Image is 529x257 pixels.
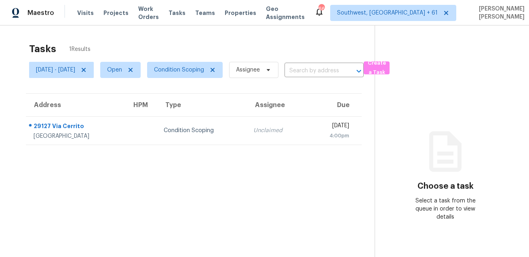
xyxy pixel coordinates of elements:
[313,122,349,132] div: [DATE]
[285,65,341,77] input: Search by address
[77,9,94,17] span: Visits
[157,94,247,116] th: Type
[337,9,438,17] span: Southwest, [GEOGRAPHIC_DATA] + 61
[247,94,307,116] th: Assignee
[138,5,159,21] span: Work Orders
[36,66,75,74] span: [DATE] - [DATE]
[225,9,256,17] span: Properties
[318,5,324,13] div: 669
[364,61,390,74] button: Create a Task
[368,59,386,77] span: Create a Task
[353,65,365,77] button: Open
[29,45,56,53] h2: Tasks
[103,9,129,17] span: Projects
[34,122,119,132] div: 29127 Via Cerrito
[306,94,361,116] th: Due
[107,66,122,74] span: Open
[266,5,305,21] span: Geo Assignments
[69,45,91,53] span: 1 Results
[169,10,185,16] span: Tasks
[26,94,125,116] th: Address
[476,5,525,21] span: [PERSON_NAME] [PERSON_NAME]
[34,132,119,140] div: [GEOGRAPHIC_DATA]
[154,66,204,74] span: Condition Scoping
[417,182,474,190] h3: Choose a task
[195,9,215,17] span: Teams
[236,66,260,74] span: Assignee
[313,132,349,140] div: 4:00pm
[125,94,158,116] th: HPM
[253,126,300,135] div: Unclaimed
[27,9,54,17] span: Maestro
[410,197,481,221] div: Select a task from the queue in order to view details
[164,126,240,135] div: Condition Scoping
